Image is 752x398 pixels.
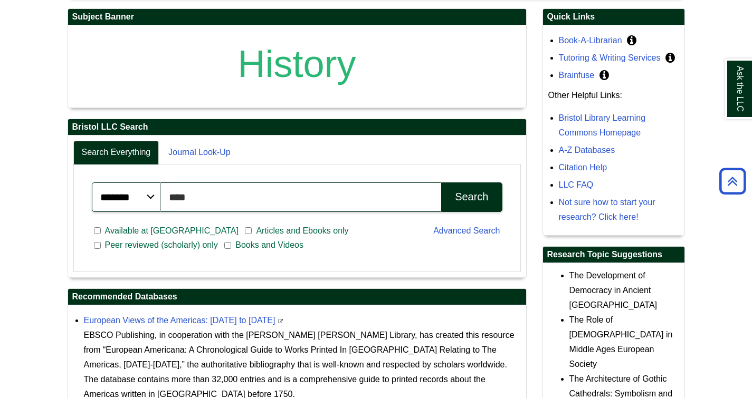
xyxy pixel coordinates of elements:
a: Not sure how to start your research? Click here! [559,198,655,221]
div: Search [455,191,488,203]
a: European Views of the Americas: [DATE] to [DATE] [84,316,275,325]
input: Available at [GEOGRAPHIC_DATA] [94,226,101,236]
a: Tutoring & Writing Services [559,53,661,62]
a: A-Z Databases [559,145,615,154]
input: Books and Videos [224,241,231,250]
h2: Recommended Databases [68,289,526,305]
h2: Research Topic Suggestions [543,247,684,263]
h2: Subject Banner [68,9,526,25]
a: Search Everything [73,141,159,164]
a: Advanced Search [433,226,500,235]
a: Bristol Library Learning Commons Homepage [559,113,646,137]
span: Articles and Ebooks only [252,225,353,237]
a: Citation Help [559,163,607,172]
button: Search [441,182,502,212]
span: History [237,43,356,85]
a: Back to Top [716,174,749,188]
a: LLC FAQ [559,180,594,189]
p: Other Helpful Links: [548,88,679,103]
a: Journal Look-Up [160,141,239,164]
h2: Bristol LLC Search [68,119,526,135]
span: Books and Videos [231,239,308,251]
a: Brainfuse [559,71,595,80]
input: Peer reviewed (scholarly) only [94,241,101,250]
input: Articles and Ebooks only [245,226,252,236]
span: Peer reviewed (scholarly) only [101,239,222,251]
li: The Role of [DEMOGRAPHIC_DATA] in Middle Ages European Society [569,313,679,372]
a: Book-A-Librarian [559,36,622,45]
span: Available at [GEOGRAPHIC_DATA] [101,225,243,237]
i: This link opens in a new window [278,319,284,324]
li: The Development of Democracy in Ancient [GEOGRAPHIC_DATA] [569,268,679,313]
h2: Quick Links [543,9,684,25]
